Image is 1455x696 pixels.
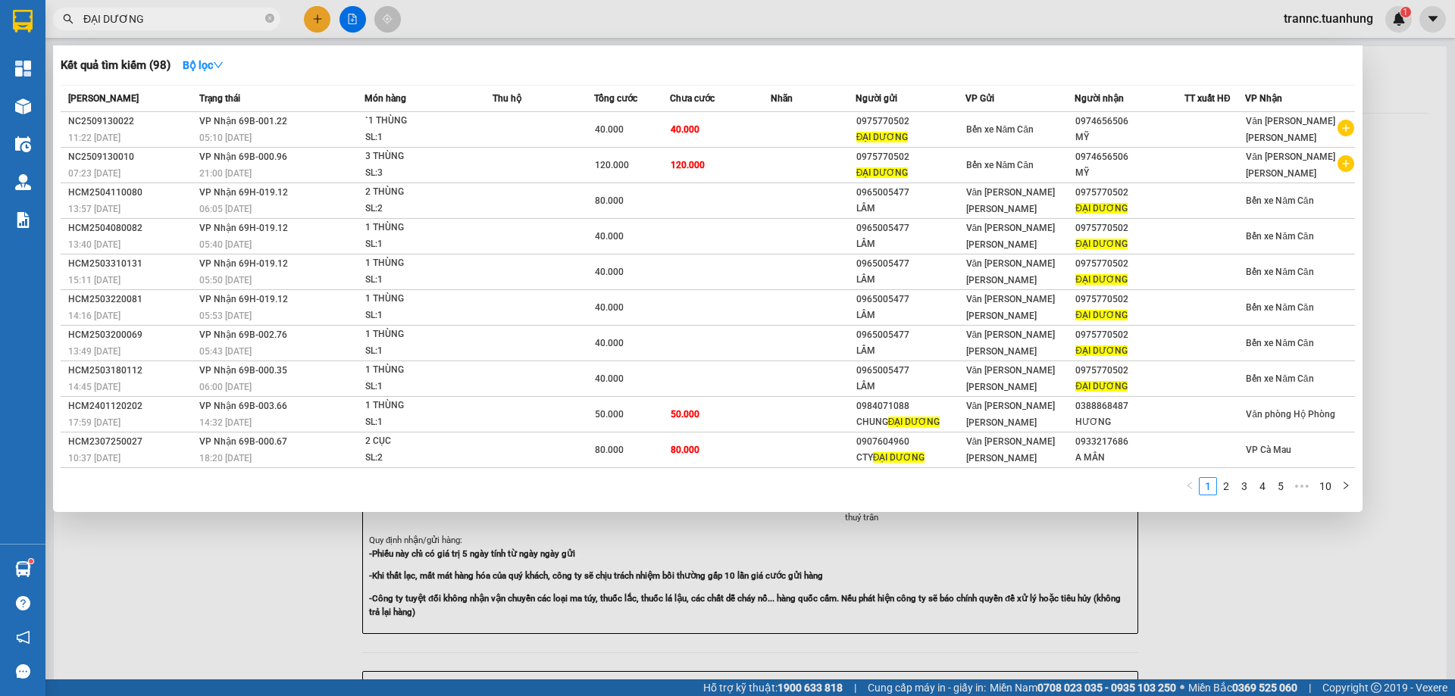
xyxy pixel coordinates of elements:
span: Bến xe Năm Căn [966,124,1034,135]
span: message [16,664,30,679]
div: 0965005477 [856,256,965,272]
span: Bến xe Năm Căn [1246,302,1313,313]
input: Tìm tên, số ĐT hoặc mã đơn [83,11,262,27]
span: ĐẠI DƯƠNG [888,417,940,427]
span: Văn [PERSON_NAME] [PERSON_NAME] [966,187,1056,214]
div: HCM2503310131 [68,256,195,272]
span: 05:10 [DATE] [199,133,252,143]
span: ĐẠI DƯƠNG [1075,239,1128,249]
span: question-circle [16,596,30,610]
img: warehouse-icon [15,136,31,152]
span: 14:32 [DATE] [199,417,252,428]
a: 5 [1272,478,1289,495]
div: 0965005477 [856,185,965,201]
div: 0965005477 [856,220,965,236]
span: ĐẠI DƯƠNG [856,167,909,178]
span: 50.000 [595,409,624,420]
div: SL: 1 [365,343,479,360]
span: Bến xe Năm Căn [1246,338,1313,348]
div: LÂM [856,343,965,359]
span: Thu hộ [493,93,521,104]
span: notification [16,630,30,645]
span: ••• [1290,477,1314,495]
span: 05:43 [DATE] [199,346,252,357]
li: 1 [1199,477,1217,495]
span: Bến xe Năm Căn [966,160,1034,170]
span: 40.000 [595,124,624,135]
span: left [1185,481,1194,490]
div: 0975770502 [856,114,965,130]
img: logo-vxr [13,10,33,33]
li: Next Page [1337,477,1355,495]
span: 40.000 [671,124,699,135]
div: LÂM [856,272,965,288]
span: Bến xe Năm Căn [1246,195,1313,206]
li: Previous Page [1181,477,1199,495]
a: 4 [1254,478,1271,495]
span: 120.000 [595,160,629,170]
span: Văn [PERSON_NAME] [PERSON_NAME] [966,258,1056,286]
span: close-circle [265,14,274,23]
a: 2 [1218,478,1234,495]
div: SL: 1 [365,272,479,289]
div: CTY [856,450,965,466]
div: LÂM [856,307,965,323]
span: search [63,14,74,24]
span: Văn [PERSON_NAME] [PERSON_NAME] [966,401,1056,428]
span: Văn [PERSON_NAME] [PERSON_NAME] [966,329,1056,357]
span: 80.000 [671,445,699,455]
span: 06:05 [DATE] [199,204,252,214]
div: HCM2503200069 [68,327,195,343]
span: Văn phòng Hộ Phòng [1246,409,1335,420]
img: dashboard-icon [15,61,31,76]
div: SL: 2 [365,201,479,217]
span: Trạng thái [199,93,240,104]
span: 14:45 [DATE] [68,382,120,392]
div: NC2509130022 [68,114,195,130]
div: 0975770502 [1075,292,1184,307]
div: HCM2504080082 [68,220,195,236]
div: 0975770502 [1075,185,1184,201]
div: HCM2401120202 [68,398,195,414]
span: 15:11 [DATE] [68,275,120,286]
span: 18:20 [DATE] [199,453,252,463]
span: VP Nhận 69B-000.67 [199,436,287,447]
li: Next 5 Pages [1290,477,1314,495]
span: VP Nhận 69B-000.96 [199,151,287,162]
span: 13:40 [DATE] [68,239,120,250]
div: HCM2503180112 [68,363,195,379]
div: 0975770502 [1075,327,1184,343]
span: VP Nhận 69H-019.12 [199,294,288,304]
span: VP Nhận 69B-000.35 [199,365,287,376]
span: VP Nhận 69H-019.12 [199,187,288,198]
li: 3 [1235,477,1253,495]
span: 40.000 [595,373,624,384]
span: 40.000 [595,267,624,277]
span: down [213,60,224,70]
div: 1 THÙNG [365,398,479,414]
div: 2 CỤC [365,433,479,450]
div: 1 THÙNG [365,326,479,343]
span: 14:16 [DATE] [68,311,120,321]
li: 10 [1314,477,1337,495]
span: VP Nhận [1245,93,1282,104]
div: A MÂN [1075,450,1184,466]
span: VP Nhận 69B-001.22 [199,116,287,126]
div: 0975770502 [1075,256,1184,272]
div: HCM2503220081 [68,292,195,307]
span: ĐẠI DƯƠNG [1075,310,1128,320]
div: 3 THÙNG [365,148,479,165]
span: Nhãn [771,93,793,104]
button: left [1181,477,1199,495]
span: ĐẠI DƯƠNG [1075,274,1128,285]
span: 13:57 [DATE] [68,204,120,214]
span: 06:00 [DATE] [199,382,252,392]
div: HƯƠNG [1075,414,1184,430]
div: 0965005477 [856,327,965,343]
div: LÂM [856,236,965,252]
span: right [1341,481,1350,490]
span: 40.000 [595,338,624,348]
span: 05:40 [DATE] [199,239,252,250]
span: TT xuất HĐ [1184,93,1231,104]
a: 3 [1236,478,1253,495]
